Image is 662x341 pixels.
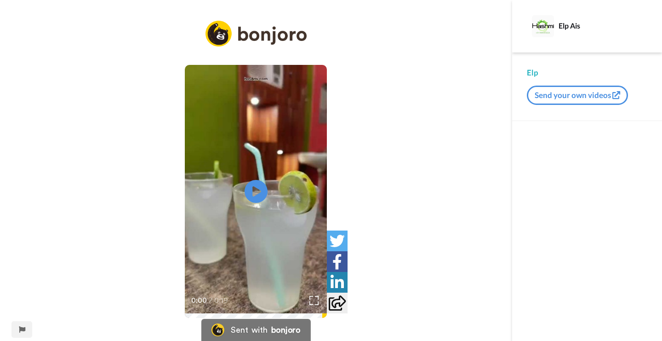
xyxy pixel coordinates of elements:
div: Elp Ais [559,21,647,30]
img: logo_full.png [205,21,307,47]
span: 0:00 [191,295,207,306]
div: bonjoro [271,326,301,334]
span: / [209,295,212,306]
div: Elp [527,67,647,78]
a: Bonjoro LogoSent withbonjoro [201,319,311,341]
img: Profile Image [532,15,554,37]
span: 0:19 [214,295,230,306]
img: Full screen [309,296,319,305]
button: Send your own videos [527,86,628,105]
img: Bonjoro Logo [211,324,224,336]
div: Sent with [231,326,268,334]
